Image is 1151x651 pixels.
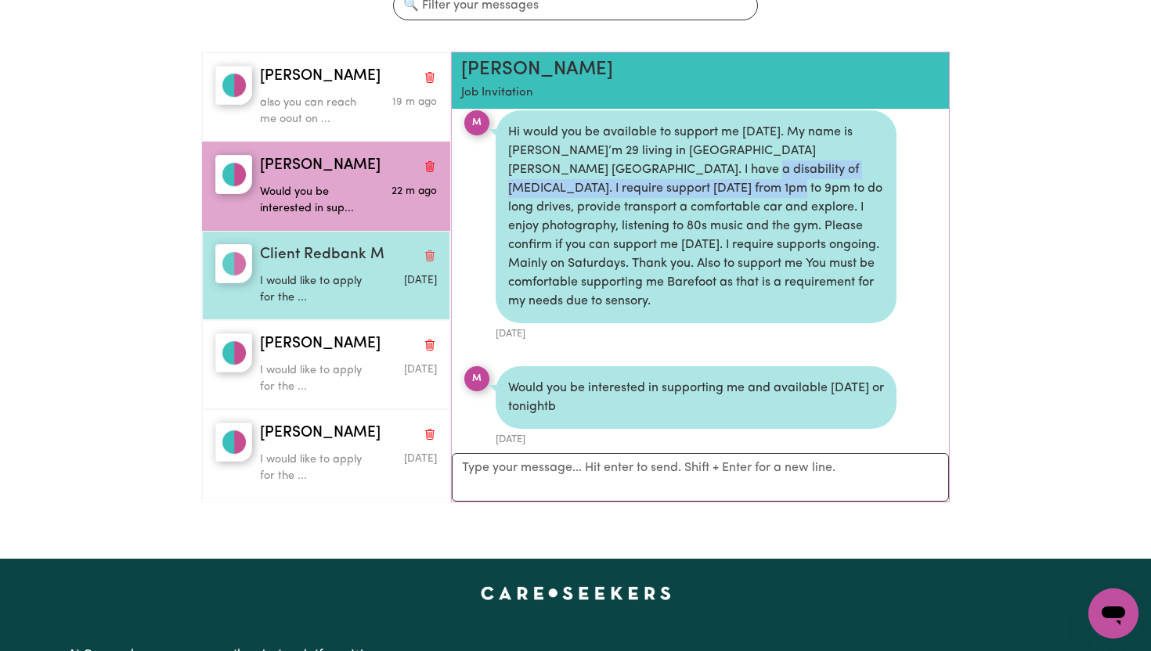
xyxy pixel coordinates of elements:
[391,186,437,196] span: Message sent on September 6, 2025
[260,155,381,178] span: [PERSON_NAME]
[260,451,378,485] p: I would like to apply for the ...
[464,366,489,391] div: M
[404,454,437,464] span: Message sent on May 5, 2025
[404,275,437,286] span: Message sent on May 1, 2025
[461,59,860,81] h2: [PERSON_NAME]
[260,95,378,128] p: also you can reach me oout on ...
[215,66,252,105] img: Michael John B
[202,231,450,320] button: Client Redbank MClient Redbank MDelete conversationI would like to apply for the ...Message sent ...
[260,333,381,356] span: [PERSON_NAME]
[423,334,437,354] button: Delete conversation
[202,409,450,498] button: Michael C[PERSON_NAME]Delete conversationI would like to apply for the ...Message sent on May 5, ...
[392,97,437,107] span: Message sent on September 6, 2025
[260,66,381,88] span: [PERSON_NAME]
[496,366,897,429] div: Would you be interested in supporting me and available [DATE] or tonightb
[202,320,450,409] button: Michael B[PERSON_NAME]Delete conversationI would like to apply for the ...Message sent on May 1, ...
[423,423,437,444] button: Delete conversation
[423,156,437,176] button: Delete conversation
[404,365,437,375] span: Message sent on May 1, 2025
[260,273,378,307] p: I would like to apply for the ...
[464,110,489,135] div: M
[202,52,450,142] button: Michael John B[PERSON_NAME]Delete conversationalso you can reach me oout on ...Message sent on Se...
[1088,588,1138,638] iframe: Button to launch messaging window
[461,85,860,103] p: Job Invitation
[481,587,671,599] a: Careseekers home page
[496,110,897,323] div: Hi would you be available to support me [DATE]. My name is [PERSON_NAME]’m 29 living in [GEOGRAPH...
[202,142,450,231] button: Michael John B[PERSON_NAME]Delete conversationWould you be interested in sup...Message sent on Se...
[423,67,437,87] button: Delete conversation
[215,244,252,283] img: Client Redbank M
[260,184,378,218] p: Would you be interested in sup...
[260,244,384,267] span: Client Redbank M
[496,429,897,447] div: [DATE]
[215,423,252,462] img: Michael C
[215,155,252,194] img: Michael John B
[260,423,381,445] span: [PERSON_NAME]
[496,323,897,341] div: [DATE]
[260,362,378,396] p: I would like to apply for the ...
[423,245,437,265] button: Delete conversation
[215,333,252,372] img: Michael B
